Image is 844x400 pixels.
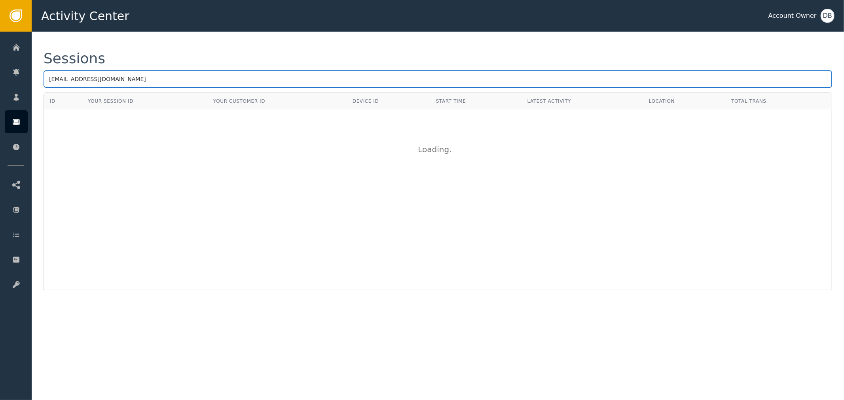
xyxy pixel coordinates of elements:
div: Location [649,98,720,105]
div: Your Session ID [88,98,133,105]
div: Account Owner [768,11,817,21]
div: ID [50,98,55,105]
div: Loading . [418,143,458,155]
div: Device ID [353,98,424,105]
div: Start Time [436,98,516,105]
div: Total Trans. [731,98,826,105]
div: Sessions [44,51,105,66]
div: Your Customer ID [213,98,265,105]
div: Latest Activity [527,98,637,105]
input: Search by session, customer, or device ID [44,70,832,88]
span: Activity Center [41,7,129,25]
button: DB [821,9,835,23]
